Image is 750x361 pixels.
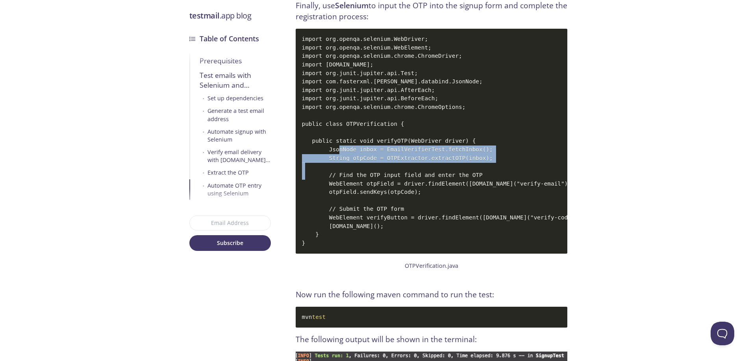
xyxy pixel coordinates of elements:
[296,307,567,328] code: mvn
[207,181,271,197] div: Automate OTP entry using Selenium
[207,148,271,164] div: Verify email delivery with [DOMAIN_NAME] API
[296,289,567,300] p: Now run the following maven command to run the test:
[189,215,271,230] input: Email Address
[203,127,204,143] span: •
[405,262,458,269] span: OTPVerification.java
[296,29,567,254] code: import org.openqa.selenium.WebDriver; import org.openqa.selenium.WebElement; import org.openqa.se...
[203,94,204,102] span: •
[200,70,271,90] div: Test emails with Selenium and [DOMAIN_NAME]
[189,235,271,250] button: Subscribe
[189,10,271,21] h3: .app blog
[203,107,204,123] span: •
[207,169,249,177] div: Extract the OTP
[200,33,259,44] h3: Table of Contents
[203,181,204,197] span: •
[203,169,204,177] span: •
[207,127,271,143] div: Automate signup with Selenium
[200,56,271,66] div: Prerequisites
[296,334,567,345] p: The following output will be shown in the terminal:
[312,314,326,320] span: test
[189,10,220,21] strong: testmail
[203,148,204,164] span: •
[711,322,734,345] iframe: Help Scout Beacon - Open
[207,107,271,123] div: Generate a test email address
[207,94,263,102] div: Set up dependencies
